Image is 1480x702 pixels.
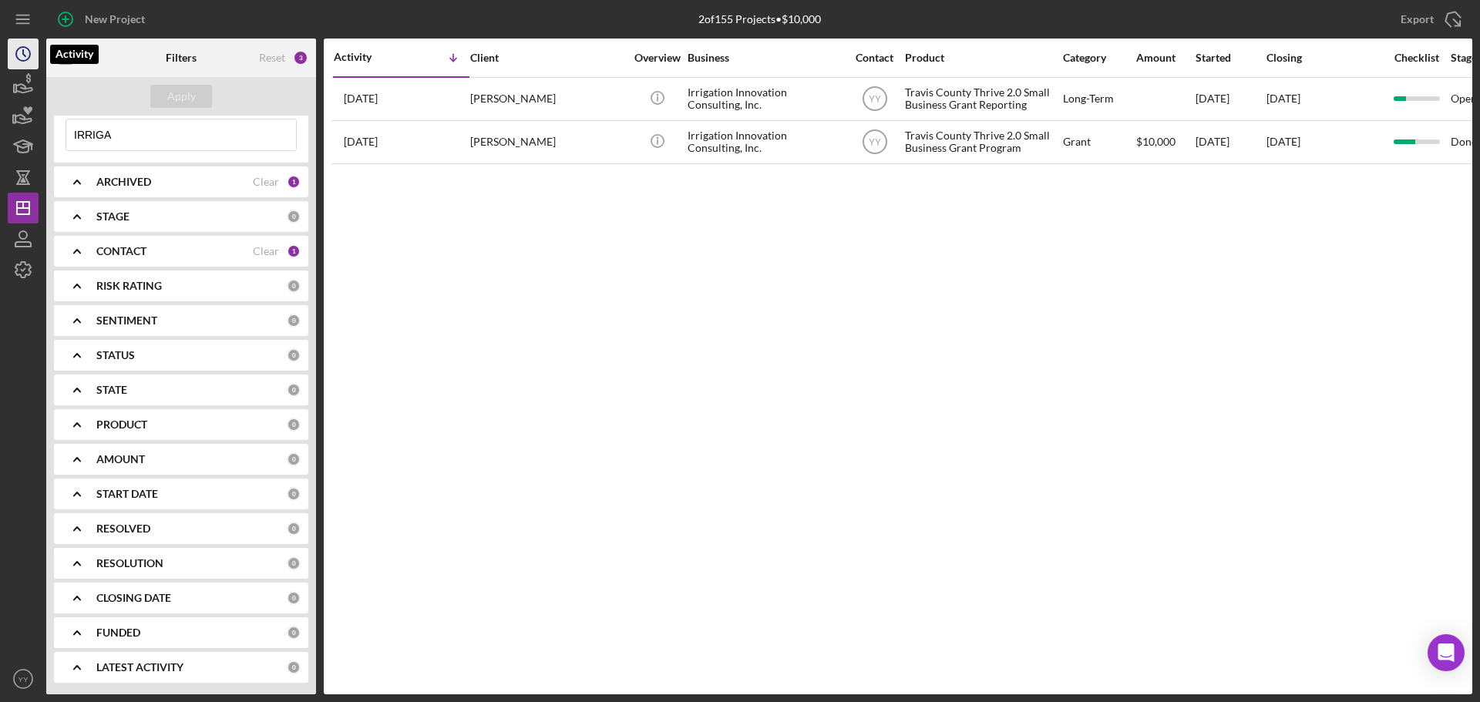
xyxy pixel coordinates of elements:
[1196,122,1265,163] div: [DATE]
[287,383,301,397] div: 0
[470,79,624,119] div: [PERSON_NAME]
[287,244,301,258] div: 1
[85,4,145,35] div: New Project
[96,245,146,257] b: CONTACT
[905,79,1059,119] div: Travis County Thrive 2.0 Small Business Grant Reporting
[287,487,301,501] div: 0
[96,176,151,188] b: ARCHIVED
[1385,4,1472,35] button: Export
[96,280,162,292] b: RISK RATING
[287,626,301,640] div: 0
[868,137,880,148] text: YY
[96,522,150,535] b: RESOLVED
[8,663,39,694] button: YY
[287,175,301,189] div: 1
[1266,52,1382,64] div: Closing
[287,418,301,432] div: 0
[628,52,686,64] div: Overview
[1196,52,1265,64] div: Started
[253,176,279,188] div: Clear
[1063,122,1135,163] div: Grant
[334,51,402,63] div: Activity
[150,85,212,108] button: Apply
[96,661,183,673] b: LATEST ACTIVITY
[18,675,29,684] text: YY
[905,52,1059,64] div: Product
[167,85,196,108] div: Apply
[96,453,145,465] b: AMOUNT
[46,4,160,35] button: New Project
[1428,634,1465,671] div: Open Intercom Messenger
[1063,52,1135,64] div: Category
[287,314,301,327] div: 0
[293,50,308,65] div: 3
[688,122,842,163] div: Irrigation Innovation Consulting, Inc.
[96,418,147,431] b: PRODUCT
[688,52,842,64] div: Business
[287,522,301,536] div: 0
[96,349,135,361] b: STATUS
[96,626,140,639] b: FUNDED
[344,136,378,148] time: 2024-04-29 20:32
[1266,135,1300,148] time: [DATE]
[1384,52,1449,64] div: Checklist
[287,591,301,605] div: 0
[344,92,378,105] time: 2025-08-12 20:38
[1136,52,1194,64] div: Amount
[1196,79,1265,119] div: [DATE]
[1401,4,1434,35] div: Export
[96,488,158,500] b: START DATE
[846,52,903,64] div: Contact
[96,210,129,223] b: STAGE
[698,13,821,25] div: 2 of 155 Projects • $10,000
[96,557,163,569] b: RESOLUTION
[470,52,624,64] div: Client
[470,122,624,163] div: [PERSON_NAME]
[287,279,301,293] div: 0
[1136,122,1194,163] div: $10,000
[287,660,301,674] div: 0
[287,556,301,570] div: 0
[905,122,1059,163] div: Travis County Thrive 2.0 Small Business Grant Program
[287,210,301,223] div: 0
[96,592,171,604] b: CLOSING DATE
[1063,79,1135,119] div: Long-Term
[1266,92,1300,105] time: [DATE]
[253,245,279,257] div: Clear
[259,52,285,64] div: Reset
[688,79,842,119] div: Irrigation Innovation Consulting, Inc.
[287,348,301,362] div: 0
[96,314,157,327] b: SENTIMENT
[96,384,127,396] b: STATE
[166,52,197,64] b: Filters
[287,452,301,466] div: 0
[868,94,880,105] text: YY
